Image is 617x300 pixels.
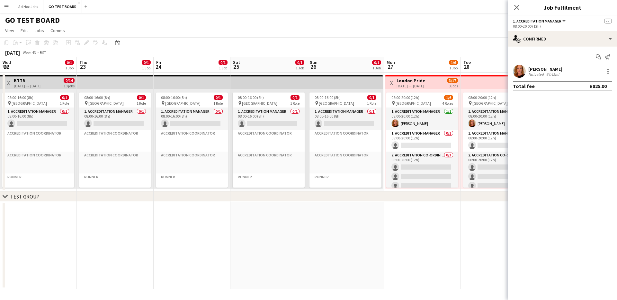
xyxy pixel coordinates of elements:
h1: GO TEST BOARD [5,15,60,25]
span: Week 43 [21,50,37,55]
span: Thu [79,59,87,65]
span: Comms [50,28,65,33]
span: 1 Role [137,101,146,106]
button: 1. Accreditation Manager [513,19,567,23]
app-card-role-placeholder: Runner [156,173,228,195]
app-job-card: 08:00-16:00 (8h)0/1 [GEOGRAPHIC_DATA]1 Role1. Accreditation Manager0/108:00-16:00 (8h) Accreditat... [79,93,151,188]
span: 0/1 [214,95,223,100]
app-job-card: 08:00-16:00 (8h)0/1 [GEOGRAPHIC_DATA]1 Role1. Accreditation Manager0/108:00-16:00 (8h) Accreditat... [156,93,228,188]
app-card-role: 1. Accreditation Manager0/108:00-16:00 (8h) [156,108,228,130]
div: 3 jobs [449,83,458,88]
span: 3/17 [447,78,458,83]
app-card-role-placeholder: Accreditation Coordinator [2,130,74,152]
div: [PERSON_NAME] [528,66,562,72]
app-card-role: 1. Accreditation Manager0/108:00-16:00 (8h) [2,108,74,130]
span: [GEOGRAPHIC_DATA] [319,101,354,106]
app-card-role-placeholder: Runner [79,173,151,195]
div: 1 Job [296,66,304,70]
span: 27 [386,63,395,70]
span: 0/1 [295,60,304,65]
div: 1 Job [449,66,458,70]
div: 1 Job [142,66,150,70]
div: 08:00-20:00 (12h) [513,24,612,29]
button: Ad Hoc Jobs [13,0,43,13]
span: [GEOGRAPHIC_DATA] [396,101,431,106]
span: 08:00-16:00 (8h) [238,95,264,100]
div: 1 Job [65,66,74,70]
span: 0/14 [64,78,75,83]
app-card-role-placeholder: Accreditation Coordinator [233,130,305,152]
span: [GEOGRAPHIC_DATA] [242,101,277,106]
span: 08:00-16:00 (8h) [315,95,341,100]
div: BST [40,50,46,55]
app-card-role-placeholder: Runner [233,173,305,195]
div: TEST GROUP [10,193,40,200]
div: 10 jobs [64,83,75,88]
span: Tue [463,59,471,65]
app-card-role-placeholder: Accreditation Coordinator [233,152,305,173]
a: View [3,26,17,35]
span: [GEOGRAPHIC_DATA] [88,101,124,106]
app-card-role-placeholder: Accreditation Coordinator [309,130,381,152]
span: Sun [310,59,317,65]
span: Sat [233,59,240,65]
div: 64.42mi [545,72,560,77]
app-card-role: 2. Accreditation Co-ordinator0/308:00-20:00 (12h) [463,152,535,192]
h3: Job Fulfilment [508,3,617,12]
span: -- [604,19,612,23]
span: 1/6 [449,60,458,65]
app-card-role: 1. Accreditation Manager0/108:00-16:00 (8h) [79,108,151,130]
div: £825.00 [590,83,607,89]
app-card-role-placeholder: Accreditation Coordinator [309,152,381,173]
app-card-role: 1. Accreditation Manager1/108:00-20:00 (12h)[PERSON_NAME] [386,108,458,130]
h3: London Pride [397,78,425,84]
app-job-card: 08:00-20:00 (12h)1/5 [GEOGRAPHIC_DATA]3 Roles1. Accreditation Manager1/108:00-20:00 (12h)[PERSON_... [463,93,535,188]
div: 1 Job [219,66,227,70]
app-card-role: 1. Accreditation Manager0/108:00-20:00 (12h) [386,130,458,152]
app-card-role-placeholder: Accreditation Coordinator [156,152,228,173]
span: 08:00-16:00 (8h) [84,95,110,100]
span: 24 [155,63,161,70]
span: 1 Role [290,101,300,106]
div: Confirmed [508,31,617,47]
button: GO TEST BOARD [43,0,82,13]
app-card-role: 1. Accreditation Manager0/108:00-16:00 (8h) [233,108,305,130]
app-card-role-placeholder: Accreditation Coordinator [2,152,74,173]
span: 1/6 [444,95,453,100]
app-job-card: 08:00-20:00 (12h)1/6 [GEOGRAPHIC_DATA]4 Roles1. Accreditation Manager1/108:00-20:00 (12h)[PERSON_... [386,93,458,188]
span: 0/1 [137,95,146,100]
app-card-role: 1. Accreditation Manager0/108:00-16:00 (8h) [309,108,381,130]
app-job-card: 08:00-16:00 (8h)0/1 [GEOGRAPHIC_DATA]1 Role1. Accreditation Manager0/108:00-16:00 (8h) Accreditat... [233,93,305,188]
span: Mon [387,59,395,65]
span: 08:00-20:00 (12h) [391,95,419,100]
span: View [5,28,14,33]
span: 1. Accreditation Manager [513,19,561,23]
app-card-role: 1. Accreditation Manager1/108:00-20:00 (12h)[PERSON_NAME] [463,108,535,130]
app-card-role-placeholder: Accreditation Coordinator [79,152,151,173]
app-card-role-placeholder: Runner [2,173,74,195]
span: 26 [309,63,317,70]
div: Total fee [513,83,535,89]
span: [GEOGRAPHIC_DATA] [12,101,47,106]
span: 0/1 [219,60,228,65]
a: Comms [48,26,67,35]
span: Wed [3,59,11,65]
span: 0/1 [367,95,376,100]
span: 28 [462,63,471,70]
div: 08:00-16:00 (8h)0/1 [GEOGRAPHIC_DATA]1 Role1. Accreditation Manager0/108:00-16:00 (8h) Accreditat... [309,93,381,188]
a: Edit [18,26,31,35]
div: [DATE] → [DATE] [397,84,425,88]
div: Not rated [528,72,545,77]
span: 4 Roles [442,101,453,106]
app-card-role: 2. Accreditation Co-ordinator0/308:00-20:00 (12h) [386,152,458,192]
span: [GEOGRAPHIC_DATA] [472,101,508,106]
span: 0/1 [291,95,300,100]
span: Edit [21,28,28,33]
a: Jobs [32,26,47,35]
span: 0/1 [60,95,69,100]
